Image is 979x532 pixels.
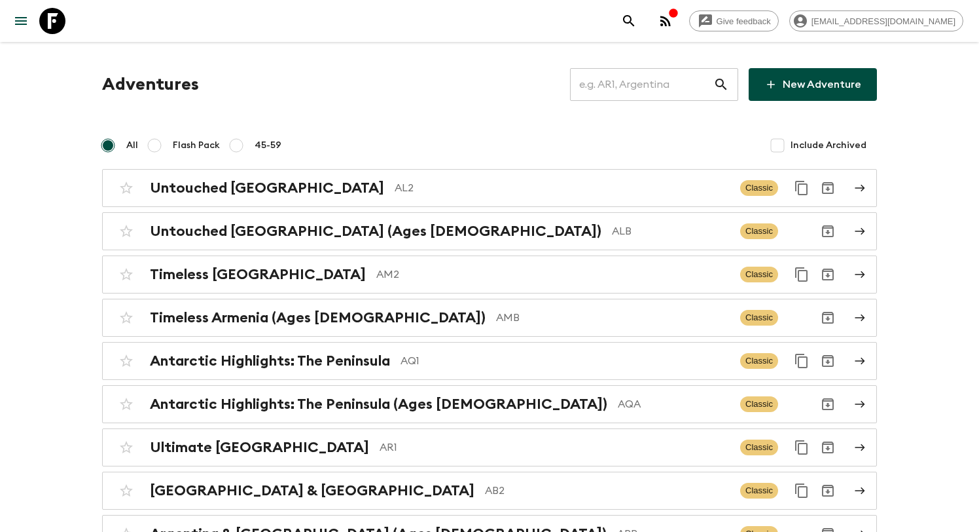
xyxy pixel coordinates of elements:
a: Antarctic Highlights: The PeninsulaAQ1ClassicDuplicate for 45-59Archive [102,342,877,380]
p: ALB [612,223,730,239]
a: New Adventure [749,68,877,101]
span: Classic [740,353,778,369]
span: Classic [740,180,778,196]
div: [EMAIL_ADDRESS][DOMAIN_NAME] [789,10,963,31]
span: Include Archived [791,139,866,152]
h2: Antarctic Highlights: The Peninsula (Ages [DEMOGRAPHIC_DATA]) [150,396,607,413]
span: [EMAIL_ADDRESS][DOMAIN_NAME] [804,16,963,26]
span: Classic [740,440,778,455]
p: AQA [618,396,730,412]
button: Archive [815,175,841,201]
span: Classic [740,310,778,326]
h2: Untouched [GEOGRAPHIC_DATA] (Ages [DEMOGRAPHIC_DATA]) [150,223,601,240]
a: Ultimate [GEOGRAPHIC_DATA]AR1ClassicDuplicate for 45-59Archive [102,428,877,466]
button: Archive [815,261,841,288]
span: Classic [740,396,778,412]
h2: Untouched [GEOGRAPHIC_DATA] [150,180,384,197]
h1: Adventures [102,71,199,98]
a: Give feedback [689,10,779,31]
p: AL2 [395,180,730,196]
h2: Timeless Armenia (Ages [DEMOGRAPHIC_DATA]) [150,309,486,326]
button: Duplicate for 45-59 [789,348,815,374]
button: Archive [815,391,841,417]
button: Duplicate for 45-59 [789,261,815,288]
p: AQ1 [400,353,730,369]
span: All [126,139,138,152]
button: Archive [815,218,841,244]
p: AB2 [485,483,730,499]
button: Duplicate for 45-59 [789,175,815,201]
h2: Ultimate [GEOGRAPHIC_DATA] [150,439,369,456]
a: Timeless Armenia (Ages [DEMOGRAPHIC_DATA])AMBClassicArchive [102,299,877,337]
p: AR1 [380,440,730,455]
span: Give feedback [709,16,778,26]
button: search adventures [616,8,642,34]
a: Untouched [GEOGRAPHIC_DATA] (Ages [DEMOGRAPHIC_DATA])ALBClassicArchive [102,212,877,250]
button: Archive [815,305,841,331]
button: Duplicate for 45-59 [789,478,815,504]
span: Flash Pack [173,139,220,152]
button: Duplicate for 45-59 [789,434,815,461]
span: Classic [740,267,778,282]
button: Archive [815,348,841,374]
p: AMB [496,310,730,326]
h2: Timeless [GEOGRAPHIC_DATA] [150,266,366,283]
button: Archive [815,478,841,504]
span: Classic [740,483,778,499]
span: 45-59 [255,139,281,152]
input: e.g. AR1, Argentina [570,66,713,103]
button: Archive [815,434,841,461]
a: [GEOGRAPHIC_DATA] & [GEOGRAPHIC_DATA]AB2ClassicDuplicate for 45-59Archive [102,472,877,510]
h2: Antarctic Highlights: The Peninsula [150,352,390,370]
a: Untouched [GEOGRAPHIC_DATA]AL2ClassicDuplicate for 45-59Archive [102,169,877,207]
a: Timeless [GEOGRAPHIC_DATA]AM2ClassicDuplicate for 45-59Archive [102,256,877,294]
h2: [GEOGRAPHIC_DATA] & [GEOGRAPHIC_DATA] [150,482,474,499]
p: AM2 [376,267,730,282]
span: Classic [740,223,778,239]
button: menu [8,8,34,34]
a: Antarctic Highlights: The Peninsula (Ages [DEMOGRAPHIC_DATA])AQAClassicArchive [102,385,877,423]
